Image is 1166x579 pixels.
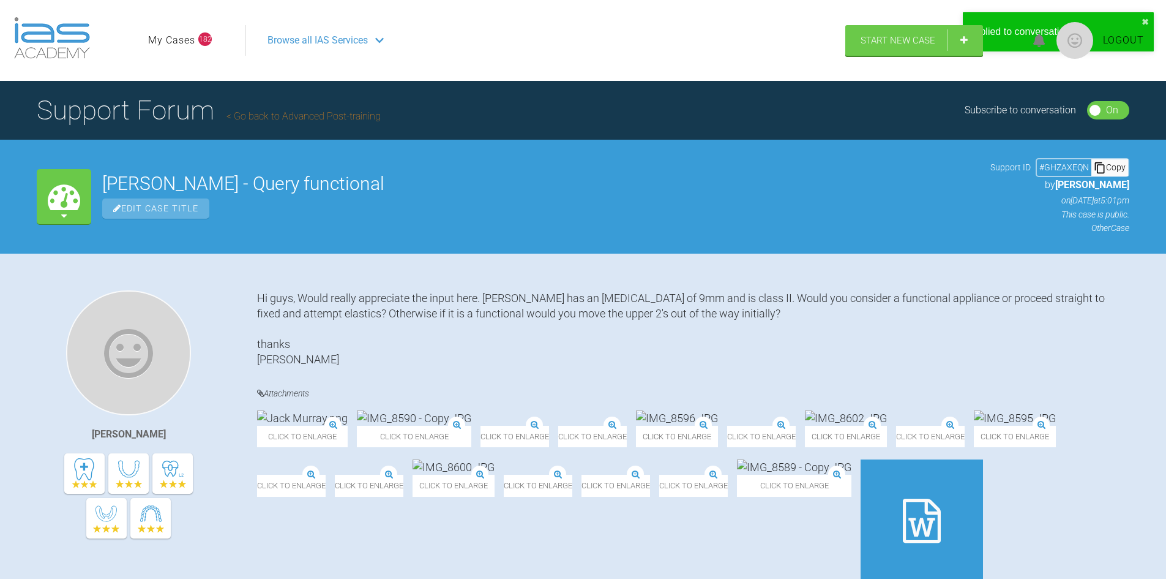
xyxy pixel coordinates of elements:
span: Click to enlarge [257,426,348,447]
p: on [DATE] at 5:01pm [990,194,1129,207]
span: Click to enlarge [803,426,917,447]
h4: Attachments [257,386,1129,401]
img: logo-light.3e3ef733.png [14,17,90,59]
img: profile.png [1056,22,1093,59]
span: Browse all IAS Services [267,32,368,48]
p: This case is public. [990,208,1129,221]
span: Click to enlarge [927,426,1009,447]
h1: Support Forum [37,89,381,132]
span: Support ID [990,161,1031,174]
p: Other Case [990,221,1129,235]
span: Click to enlarge [572,426,703,447]
img: Eamon OReilly [66,290,191,415]
span: Click to enlarge [712,426,794,447]
div: [PERSON_NAME] [92,426,166,442]
div: # GHZAXEQN [1037,161,1091,174]
span: 182 [198,32,212,46]
a: My Cases [148,32,195,48]
span: Start New Case [861,35,935,46]
img: IMG_8598.JPG [853,460,935,475]
span: Click to enlarge [257,475,388,496]
span: Click to enlarge [671,475,753,496]
img: IMG_8594.JPG [580,460,662,475]
img: Jack Murray.png [257,411,348,426]
a: Go back to Advanced Post-training [226,110,381,122]
h2: [PERSON_NAME] - Query functional [102,175,979,193]
img: IMG_8601.JPG [488,460,570,475]
img: IMG_8602.JPG [927,411,1009,426]
span: Click to enlarge [257,524,372,546]
span: Click to enlarge [944,475,1059,496]
img: IMG_8588 - Copy.JPG [944,460,1059,475]
img: IMG_8595.JPG [397,460,479,475]
div: Subscribe to conversation [965,102,1076,118]
span: Edit Case Title [102,199,209,219]
div: Hi guys, Would really appreciate the input here. [PERSON_NAME] has an [MEDICAL_DATA] of 9mm and i... [257,290,1129,368]
span: Click to enlarge [488,475,570,496]
img: IMG_8589 - Copy.JPG [257,509,372,524]
img: IMG_8597 - Copy.JPG [803,411,917,426]
a: Logout [1103,32,1144,48]
span: Click to enlarge [580,475,662,496]
img: IMG_8592 - Copy (2).JPG [572,411,703,426]
span: Click to enlarge [480,426,562,447]
span: [PERSON_NAME] [1055,179,1129,191]
span: Click to enlarge [397,475,479,496]
div: Copy [1091,159,1128,175]
div: On [1106,102,1118,118]
img: IMG_8603.JPG [762,460,844,475]
img: IMG_8590 - Copy.JPG [357,411,471,426]
img: IMG_8596.JPG [712,411,794,426]
a: Start New Case [845,25,983,56]
span: Click to enlarge [762,475,844,496]
p: by [990,177,1129,193]
img: IMG_8591.JPG [480,411,562,426]
img: IMG_8600.JPG [671,460,753,475]
span: Click to enlarge [853,475,935,496]
img: IMG_8593 - Copy (2).JPG [257,460,388,475]
span: Click to enlarge [357,426,471,447]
